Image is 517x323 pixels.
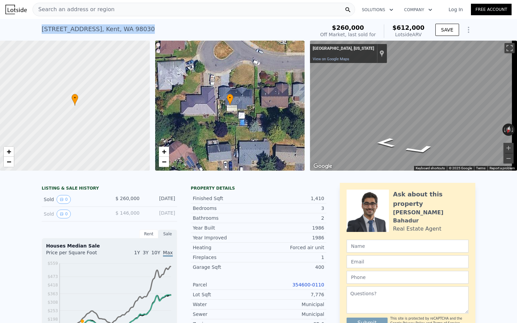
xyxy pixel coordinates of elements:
div: [DATE] [145,210,175,218]
span: − [162,157,166,166]
a: 354600-0110 [292,282,324,287]
a: Terms (opens in new tab) [476,166,485,170]
div: Map [310,41,517,171]
div: Year Improved [193,234,258,241]
div: [STREET_ADDRESS] , Kent , WA 98030 [42,24,155,34]
a: Zoom in [159,147,169,157]
div: Year Built [193,224,258,231]
div: Water [193,301,258,308]
span: $ 260,000 [116,196,140,201]
div: • [227,94,233,106]
button: SAVE [435,24,459,36]
tspan: $473 [47,274,58,279]
button: Reset the view [504,123,513,136]
tspan: $308 [47,300,58,305]
div: Off Market, last sold for [320,31,376,38]
span: Max [163,250,173,257]
div: 400 [258,264,324,271]
tspan: $559 [47,261,58,266]
a: Open this area in Google Maps (opens a new window) [312,162,334,171]
input: Email [347,255,469,268]
div: 2 [258,215,324,221]
div: Price per Square Foot [46,249,109,260]
a: Free Account [471,4,512,15]
div: 1986 [258,224,324,231]
span: Search an address or region [33,5,115,14]
span: • [71,95,78,101]
span: © 2025 Google [449,166,472,170]
a: Log In [440,6,471,13]
tspan: $253 [47,308,58,313]
button: Zoom out [503,153,514,164]
tspan: $198 [47,317,58,322]
span: + [162,147,166,156]
button: Company [399,4,438,16]
span: 10Y [151,250,160,255]
button: View historical data [57,210,71,218]
button: Zoom in [503,143,514,153]
div: Rent [139,230,158,238]
div: Fireplaces [193,254,258,261]
div: 1 [258,254,324,261]
div: Sold [44,195,104,204]
span: $260,000 [332,24,364,31]
button: Show Options [462,23,475,37]
div: [DATE] [145,195,175,204]
div: Sewer [193,311,258,318]
div: Houses Median Sale [46,242,173,249]
div: [PERSON_NAME] Bahadur [393,209,469,225]
button: Keyboard shortcuts [416,166,445,171]
a: View on Google Maps [313,57,349,61]
path: Go East [369,136,402,150]
span: + [7,147,11,156]
div: 1,410 [258,195,324,202]
div: [GEOGRAPHIC_DATA], [US_STATE] [313,46,374,51]
span: − [7,157,11,166]
div: Heating [193,244,258,251]
div: Parcel [193,281,258,288]
img: Google [312,162,334,171]
span: • [227,95,233,101]
div: Ask about this property [393,190,469,209]
img: Lotside [5,5,27,14]
input: Phone [347,271,469,284]
div: Real Estate Agent [393,225,441,233]
div: Street View [310,41,517,171]
span: 1Y [134,250,140,255]
div: Lot Sqft [193,291,258,298]
button: View historical data [57,195,71,204]
div: Municipal [258,311,324,318]
div: Property details [191,186,326,191]
div: LISTING & SALE HISTORY [42,186,177,192]
div: 3 [258,205,324,212]
div: • [71,94,78,106]
div: 7,776 [258,291,324,298]
span: 3Y [143,250,148,255]
input: Name [347,240,469,253]
span: $612,000 [392,24,425,31]
div: Sale [158,230,177,238]
div: Bedrooms [193,205,258,212]
button: Solutions [356,4,399,16]
button: Rotate counterclockwise [502,124,506,136]
div: Finished Sqft [193,195,258,202]
path: Go Northwest [396,143,444,156]
div: Bathrooms [193,215,258,221]
button: Rotate clockwise [511,124,515,136]
a: Zoom in [4,147,14,157]
tspan: $363 [47,292,58,296]
div: Municipal [258,301,324,308]
button: Toggle fullscreen view [504,43,515,53]
span: $ 146,000 [116,210,140,216]
div: Garage Sqft [193,264,258,271]
div: Sold [44,210,104,218]
tspan: $418 [47,283,58,287]
a: Report a problem [490,166,515,170]
a: Show location on map [379,50,384,57]
div: Forced air unit [258,244,324,251]
div: Lotside ARV [392,31,425,38]
div: 1986 [258,234,324,241]
a: Zoom out [159,157,169,167]
a: Zoom out [4,157,14,167]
